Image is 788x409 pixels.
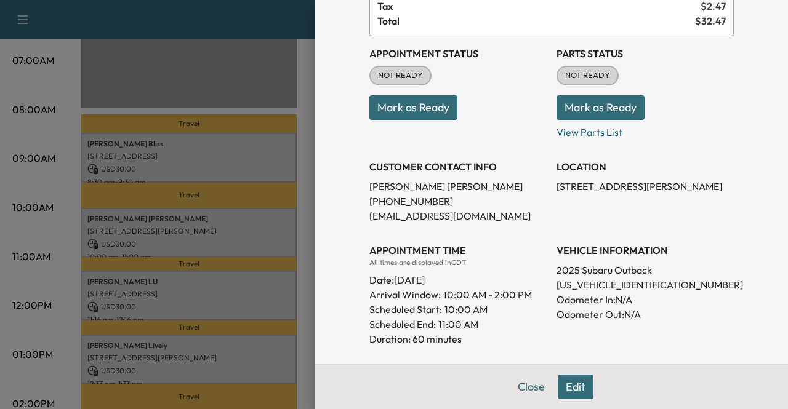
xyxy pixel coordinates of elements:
h3: LOCATION [557,159,734,174]
span: NOT READY [558,69,617,82]
p: 10:00 AM [444,302,488,317]
p: Scheduled Start: [369,302,442,317]
p: Duration: 60 minutes [369,332,547,346]
span: NOT READY [371,69,430,82]
p: [PHONE_NUMBER] [369,194,547,208]
h3: VEHICLE INFORMATION [557,243,734,258]
button: Mark as Ready [369,95,457,120]
p: Odometer In: N/A [557,292,734,307]
p: [EMAIL_ADDRESS][DOMAIN_NAME] [369,208,547,223]
p: 2025 Subaru Outback [557,263,734,277]
span: $ 32.47 [695,14,726,28]
p: Arrival Window: [369,287,547,302]
button: Close [510,375,553,399]
button: Edit [558,375,593,399]
h3: Parts Status [557,46,734,61]
p: [US_VEHICLE_IDENTIFICATION_NUMBER] [557,277,734,292]
p: Scheduled End: [369,317,436,332]
h3: APPOINTMENT TIME [369,243,547,258]
button: Mark as Ready [557,95,645,120]
div: All times are displayed in CDT [369,258,547,268]
h3: CUSTOMER CONTACT INFO [369,159,547,174]
p: [PERSON_NAME] [PERSON_NAME] [369,179,547,194]
span: 10:00 AM - 2:00 PM [443,287,532,302]
h3: Appointment Status [369,46,547,61]
p: [STREET_ADDRESS][PERSON_NAME] [557,179,734,194]
div: Date: [DATE] [369,268,547,287]
p: Odometer Out: N/A [557,307,734,322]
span: Total [377,14,695,28]
p: 11:00 AM [438,317,478,332]
p: View Parts List [557,120,734,140]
